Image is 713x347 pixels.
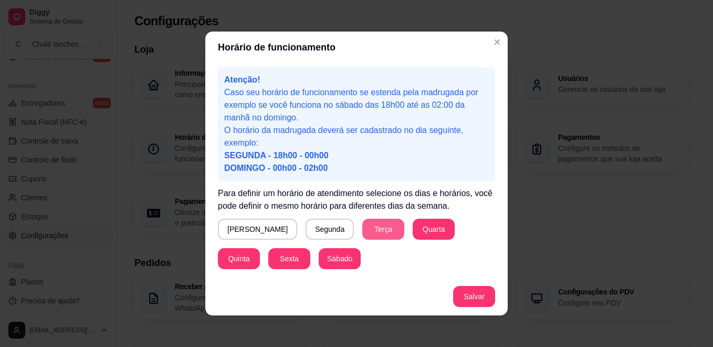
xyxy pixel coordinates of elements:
p: O horário da madrugada deverá ser cadastrado no dia seguinte, exemplo: [224,124,489,175]
button: Quarta [413,219,455,240]
header: Horário de funcionamento [205,32,508,63]
span: DOMINGO - 00h00 - 02h00 [224,164,328,172]
button: Sexta [268,248,310,269]
button: Quinta [218,248,260,269]
p: Para definir um horário de atendimento selecione os dias e horários, você pode definir o mesmo ho... [218,187,495,212]
span: SEGUNDA - 18h00 - 00h00 [224,151,329,160]
button: [PERSON_NAME] [218,219,297,240]
button: Sábado [319,248,361,269]
button: Segunda [306,219,354,240]
button: Salvar [453,286,495,307]
button: Terça [362,219,404,240]
p: Caso seu horário de funcionamento se estenda pela madrugada por exemplo se você funciona no sábad... [224,86,489,124]
p: Atenção! [224,74,489,86]
button: Close [489,34,506,50]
